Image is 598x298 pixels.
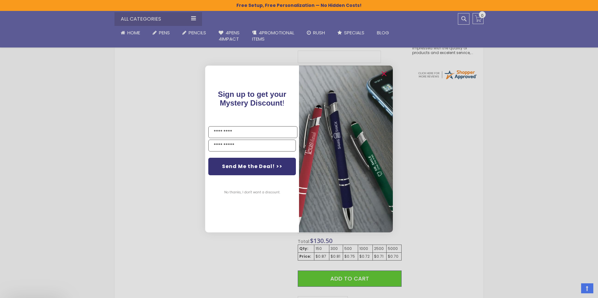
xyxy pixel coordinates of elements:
[221,185,283,200] button: No thanks, I don't want a discount.
[208,158,296,175] button: Send Me the Deal! >>
[218,90,286,107] span: Sign up to get your Mystery Discount
[299,66,393,232] img: pop-up-image
[379,69,389,79] button: Close dialog
[218,90,286,107] span: !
